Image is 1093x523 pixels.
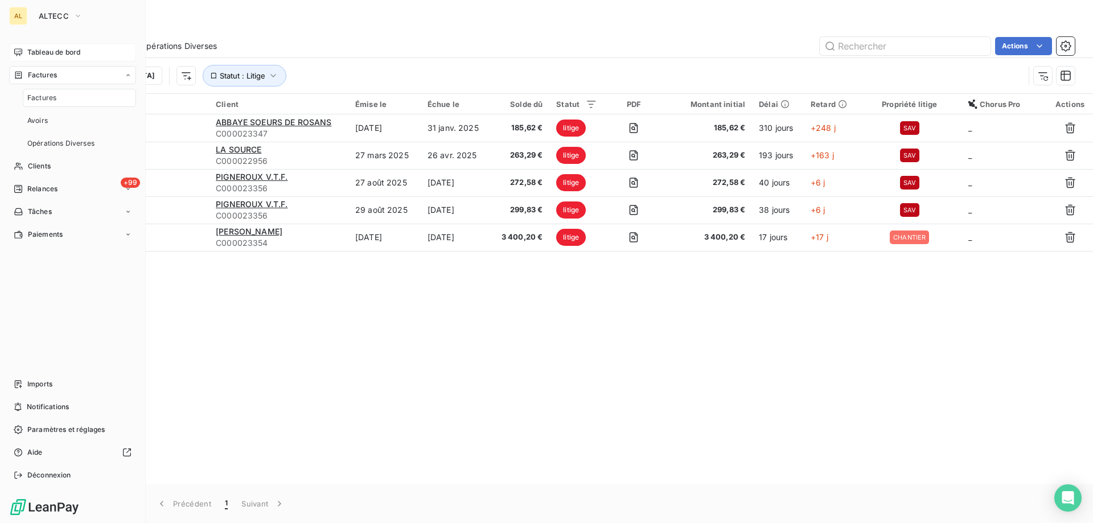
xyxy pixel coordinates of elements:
[1054,484,1082,512] div: Open Intercom Messenger
[968,178,972,187] span: _
[820,37,991,55] input: Rechercher
[903,207,916,213] span: SAV
[752,196,804,224] td: 38 jours
[27,93,56,103] span: Factures
[428,100,484,109] div: Échue le
[216,117,331,127] span: ABBAYE SOEURS DE ROSANS
[216,155,342,167] span: C000022956
[27,138,94,149] span: Opérations Diverses
[671,122,745,134] span: 185,62 €
[811,150,834,160] span: +163 j
[27,116,48,126] span: Avoirs
[27,447,43,458] span: Aide
[671,204,745,216] span: 299,83 €
[28,229,63,240] span: Paiements
[348,196,421,224] td: 29 août 2025
[27,184,57,194] span: Relances
[556,229,586,246] span: litige
[671,150,745,161] span: 263,29 €
[9,7,27,25] div: AL
[235,492,292,516] button: Suivant
[903,179,916,186] span: SAV
[216,210,342,221] span: C000023356
[421,114,491,142] td: 31 janv. 2025
[556,201,586,219] span: litige
[811,232,828,242] span: +17 j
[811,178,825,187] span: +6 j
[968,100,1040,109] div: Chorus Pro
[28,161,51,171] span: Clients
[903,125,916,131] span: SAV
[348,142,421,169] td: 27 mars 2025
[556,100,597,109] div: Statut
[497,177,543,188] span: 272,58 €
[497,150,543,161] span: 263,29 €
[121,178,140,188] span: +99
[28,207,52,217] span: Tâches
[421,169,491,196] td: [DATE]
[140,40,217,52] span: Opérations Diverses
[220,71,265,80] span: Statut : Litige
[216,145,261,154] span: LA SOURCE
[27,379,52,389] span: Imports
[216,237,342,249] span: C000023354
[355,100,414,109] div: Émise le
[348,224,421,251] td: [DATE]
[671,177,745,188] span: 272,58 €
[216,100,342,109] div: Client
[216,183,342,194] span: C000023356
[968,232,972,242] span: _
[421,142,491,169] td: 26 avr. 2025
[225,498,228,509] span: 1
[27,47,80,57] span: Tableau de bord
[497,122,543,134] span: 185,62 €
[149,492,218,516] button: Précédent
[968,123,972,133] span: _
[903,152,916,159] span: SAV
[556,174,586,191] span: litige
[752,169,804,196] td: 40 jours
[556,120,586,137] span: litige
[811,205,825,215] span: +6 j
[752,114,804,142] td: 310 jours
[759,100,797,109] div: Délai
[421,224,491,251] td: [DATE]
[811,123,836,133] span: +248 j
[556,147,586,164] span: litige
[216,227,282,236] span: [PERSON_NAME]
[28,70,57,80] span: Factures
[865,100,955,109] div: Propriété litige
[203,65,286,87] button: Statut : Litige
[893,234,926,241] span: CHANTIER
[216,172,287,182] span: PIGNEROUX V.T.F.
[348,169,421,196] td: 27 août 2025
[497,204,543,216] span: 299,83 €
[9,498,80,516] img: Logo LeanPay
[752,142,804,169] td: 193 jours
[671,232,745,243] span: 3 400,20 €
[671,100,745,109] div: Montant initial
[752,224,804,251] td: 17 jours
[611,100,657,109] div: PDF
[9,443,136,462] a: Aide
[27,425,105,435] span: Paramètres et réglages
[39,11,69,20] span: ALTECC
[218,492,235,516] button: 1
[421,196,491,224] td: [DATE]
[995,37,1052,55] button: Actions
[27,402,69,412] span: Notifications
[27,470,71,480] span: Déconnexion
[811,100,851,109] div: Retard
[348,114,421,142] td: [DATE]
[968,150,972,160] span: _
[1054,100,1086,109] div: Actions
[216,128,342,139] span: C000023347
[497,100,543,109] div: Solde dû
[968,205,972,215] span: _
[497,232,543,243] span: 3 400,20 €
[216,199,287,209] span: PIGNEROUX V.T.F.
